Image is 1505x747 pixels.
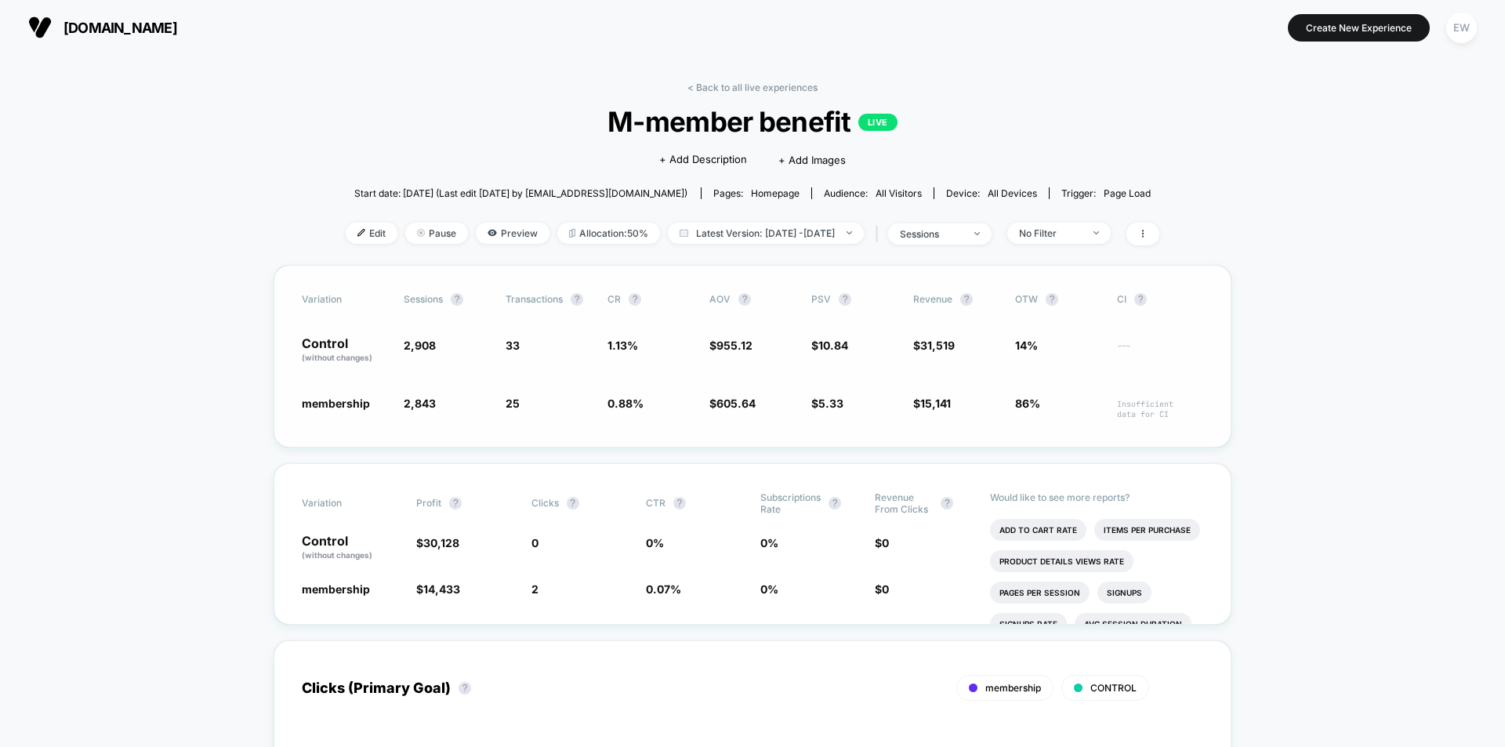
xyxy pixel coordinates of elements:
[716,339,752,352] span: 955.12
[913,293,952,305] span: Revenue
[569,229,575,238] img: rebalance
[751,187,800,199] span: homepage
[811,397,843,410] span: $
[531,497,559,509] span: Clicks
[709,293,731,305] span: AOV
[354,187,687,199] span: Start date: [DATE] (Last edit [DATE] by [EMAIL_ADDRESS][DOMAIN_NAME])
[680,229,688,237] img: calendar
[423,582,460,596] span: 14,433
[302,337,388,364] p: Control
[818,339,848,352] span: 10.84
[847,231,852,234] img: end
[557,223,660,244] span: Allocation: 50%
[24,15,182,40] button: [DOMAIN_NAME]
[934,187,1049,199] span: Device:
[302,550,372,560] span: (without changes)
[416,497,441,509] span: Profit
[709,339,752,352] span: $
[506,339,520,352] span: 33
[990,550,1133,572] li: Product Details Views Rate
[760,491,821,515] span: Subscriptions Rate
[668,223,864,244] span: Latest Version: [DATE] - [DATE]
[346,223,397,244] span: Edit
[882,536,889,549] span: 0
[1134,293,1147,306] button: ?
[960,293,973,306] button: ?
[673,497,686,509] button: ?
[990,519,1086,541] li: Add To Cart Rate
[1117,293,1203,306] span: CI
[476,223,549,244] span: Preview
[1075,613,1191,635] li: Avg Session Duration
[920,397,951,410] span: 15,141
[900,228,963,240] div: sessions
[1104,187,1151,199] span: Page Load
[1288,14,1430,42] button: Create New Experience
[990,491,1204,503] p: Would like to see more reports?
[629,293,641,306] button: ?
[416,582,460,596] span: $
[882,582,889,596] span: 0
[990,582,1090,604] li: Pages Per Session
[659,152,747,168] span: + Add Description
[988,187,1037,199] span: all devices
[985,682,1041,694] span: membership
[302,535,401,561] p: Control
[646,582,681,596] span: 0.07 %
[607,397,644,410] span: 0.88 %
[824,187,922,199] div: Audience:
[531,582,539,596] span: 2
[709,397,756,410] span: $
[829,497,841,509] button: ?
[1442,12,1481,44] button: EW
[506,293,563,305] span: Transactions
[404,397,436,410] span: 2,843
[1019,227,1082,239] div: No Filter
[567,497,579,509] button: ?
[1117,399,1203,419] span: Insufficient data for CI
[875,536,889,549] span: $
[778,154,846,166] span: + Add Images
[506,397,520,410] span: 25
[302,353,372,362] span: (without changes)
[302,582,370,596] span: membership
[451,293,463,306] button: ?
[449,497,462,509] button: ?
[404,339,436,352] span: 2,908
[920,339,955,352] span: 31,519
[1094,519,1200,541] li: Items Per Purchase
[417,229,425,237] img: end
[811,339,848,352] span: $
[713,187,800,199] div: Pages:
[1097,582,1151,604] li: Signups
[760,582,778,596] span: 0 %
[646,536,664,549] span: 0 %
[760,536,778,549] span: 0 %
[531,536,539,549] span: 0
[876,187,922,199] span: All Visitors
[416,536,459,549] span: $
[357,229,365,237] img: edit
[1061,187,1151,199] div: Trigger:
[1093,231,1099,234] img: end
[1446,13,1477,43] div: EW
[386,105,1119,138] span: M-member benefit
[913,339,955,352] span: $
[63,20,177,36] span: [DOMAIN_NAME]
[28,16,52,39] img: Visually logo
[1090,682,1137,694] span: CONTROL
[839,293,851,306] button: ?
[858,114,898,131] p: LIVE
[302,293,388,306] span: Variation
[404,293,443,305] span: Sessions
[875,582,889,596] span: $
[302,491,388,515] span: Variation
[941,497,953,509] button: ?
[818,397,843,410] span: 5.33
[646,497,665,509] span: CTR
[571,293,583,306] button: ?
[738,293,751,306] button: ?
[423,536,459,549] span: 30,128
[811,293,831,305] span: PSV
[716,397,756,410] span: 605.64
